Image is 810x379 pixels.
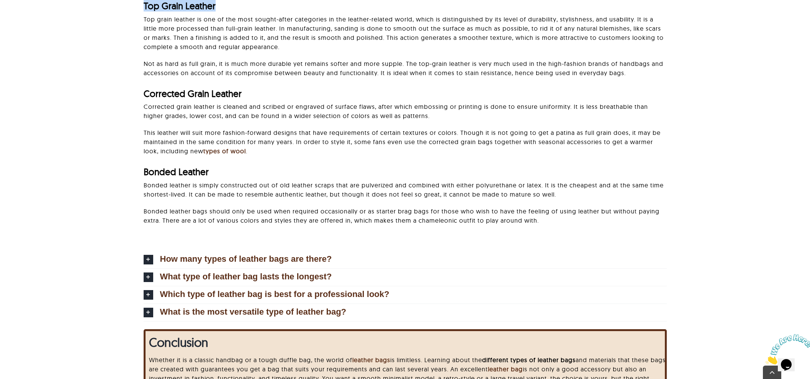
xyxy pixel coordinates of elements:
[144,102,667,120] p: Corrected grain leather is cleaned and scribed or engraved of surface flaws, after which embossin...
[144,128,667,156] p: This leather will suit more fashion-forward designs that have requirements of certain textures or...
[144,269,667,286] a: What type of leather bag lasts the longest?
[144,88,242,99] span: Corrected Grain Leather
[144,15,667,51] p: Top grain leather is one of the most sought-after categories in the leather-related world, which ...
[144,207,667,225] p: Bonded leather bags should only be used when required occasionally or as starter brag bags for th...
[763,331,810,368] iframe: chat widget
[144,59,667,77] p: Not as hard as full grain, it is much more durable yet remains softer and more supple. The top-gr...
[144,304,667,321] a: What is the most versatile type of leather bag?
[3,3,51,33] img: Chat attention grabber
[149,335,208,350] strong: Conclusion
[144,166,209,177] span: Bonded Leather
[160,308,347,316] span: What is the most versatile type of leather bag?
[144,180,667,199] p: Bonded leather is simply constructed out of old leather scraps that are pulverized and combined w...
[160,255,332,263] span: How many types of leather bags are there?
[144,251,667,268] a: How many types of leather bags are there?
[144,286,667,304] a: Which type of leather bag is best for a professional look?
[160,272,332,281] span: What type of leather bag lasts the longest?
[203,147,246,155] a: types of wool
[488,365,523,373] a: leather bag
[352,356,390,364] a: leather bags
[482,356,576,364] strong: different types of leather bags
[160,290,389,299] span: Which type of leather bag is best for a professional look?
